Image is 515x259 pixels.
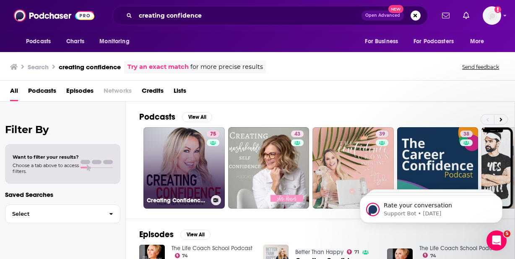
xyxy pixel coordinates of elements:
span: More [470,36,484,47]
span: 38 [463,130,469,139]
a: Try an exact match [127,62,189,72]
a: 75Creating Confidence with [PERSON_NAME] [143,127,225,209]
span: Monitoring [99,36,129,47]
button: open menu [408,34,466,50]
span: 75 [210,130,216,139]
a: PodcastsView All [139,112,212,122]
h3: Creating Confidence with [PERSON_NAME] [147,197,208,204]
a: 39 [376,131,388,137]
span: Open Advanced [365,13,400,18]
a: 43 [291,131,304,137]
span: 74 [182,254,188,258]
button: View All [182,112,212,122]
a: 38 [460,131,473,137]
span: Charts [66,36,84,47]
span: 39 [379,130,385,139]
div: Search podcasts, credits, & more... [112,6,428,25]
a: Lists [174,84,186,101]
a: All [10,84,18,101]
span: Choose a tab above to access filters. [13,162,79,174]
span: 71 [354,250,359,254]
button: open menu [359,34,408,50]
a: 38 [397,127,479,209]
span: 74 [430,254,436,258]
a: 39 [312,127,394,209]
a: Charts [61,34,89,50]
a: Episodes [66,84,94,101]
button: Send feedback [460,63,502,71]
p: Saved Searches [5,191,120,199]
span: for more precise results [190,62,263,72]
a: Show notifications dropdown [460,8,473,23]
a: 74 [423,253,436,258]
button: open menu [464,34,495,50]
h2: Podcasts [139,112,175,122]
button: open menu [94,34,140,50]
iframe: Intercom live chat [486,230,507,251]
svg: Add a profile image [494,6,501,13]
span: For Business [365,36,398,47]
span: Want to filter your results? [13,154,79,160]
button: View All [180,230,211,240]
iframe: Intercom notifications message [347,178,515,236]
span: Logged in as CFields [483,6,501,25]
span: 43 [294,130,300,139]
a: 75 [207,131,219,137]
button: Select [5,204,120,223]
h3: creating confidence [59,63,121,71]
a: Show notifications dropdown [439,8,453,23]
a: EpisodesView All [139,229,211,240]
span: For Podcasters [414,36,454,47]
a: The Life Coach School Podcast [419,245,500,252]
a: Podcasts [28,84,56,101]
img: User Profile [483,6,501,25]
input: Search podcasts, credits, & more... [135,9,362,22]
span: New [388,5,403,13]
a: 74 [175,253,188,258]
a: Credits [142,84,164,101]
span: 5 [504,230,510,237]
span: Select [5,211,102,217]
button: open menu [20,34,62,50]
h2: Episodes [139,229,174,240]
span: Podcasts [26,36,51,47]
a: Better Than Happy [295,249,343,256]
span: Networks [104,84,132,101]
button: Show profile menu [483,6,501,25]
a: 43 [228,127,310,209]
a: The Life Coach School Podcast [172,245,252,252]
img: Podchaser - Follow, Share and Rate Podcasts [14,8,94,24]
button: Open AdvancedNew [362,10,404,21]
a: 71 [347,249,359,254]
h2: Filter By [5,123,120,136]
h3: Search [28,63,49,71]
